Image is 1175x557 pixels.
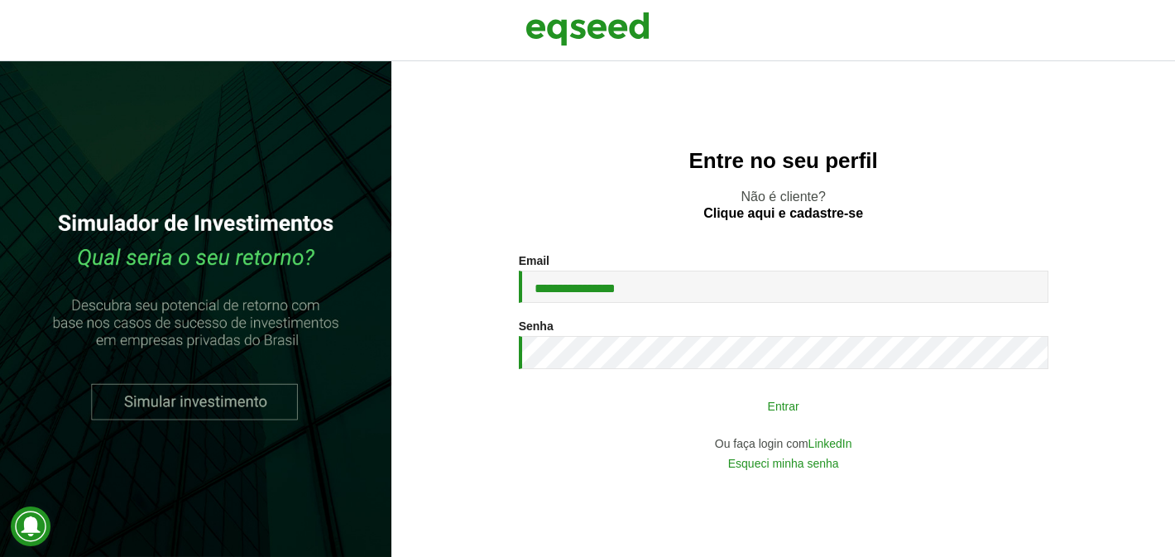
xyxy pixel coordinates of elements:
[424,189,1142,220] p: Não é cliente?
[519,255,549,266] label: Email
[525,8,650,50] img: EqSeed Logo
[808,438,852,449] a: LinkedIn
[728,458,839,469] a: Esqueci minha senha
[519,438,1048,449] div: Ou faça login com
[703,207,863,220] a: Clique aqui e cadastre-se
[568,390,999,421] button: Entrar
[424,149,1142,173] h2: Entre no seu perfil
[519,320,554,332] label: Senha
